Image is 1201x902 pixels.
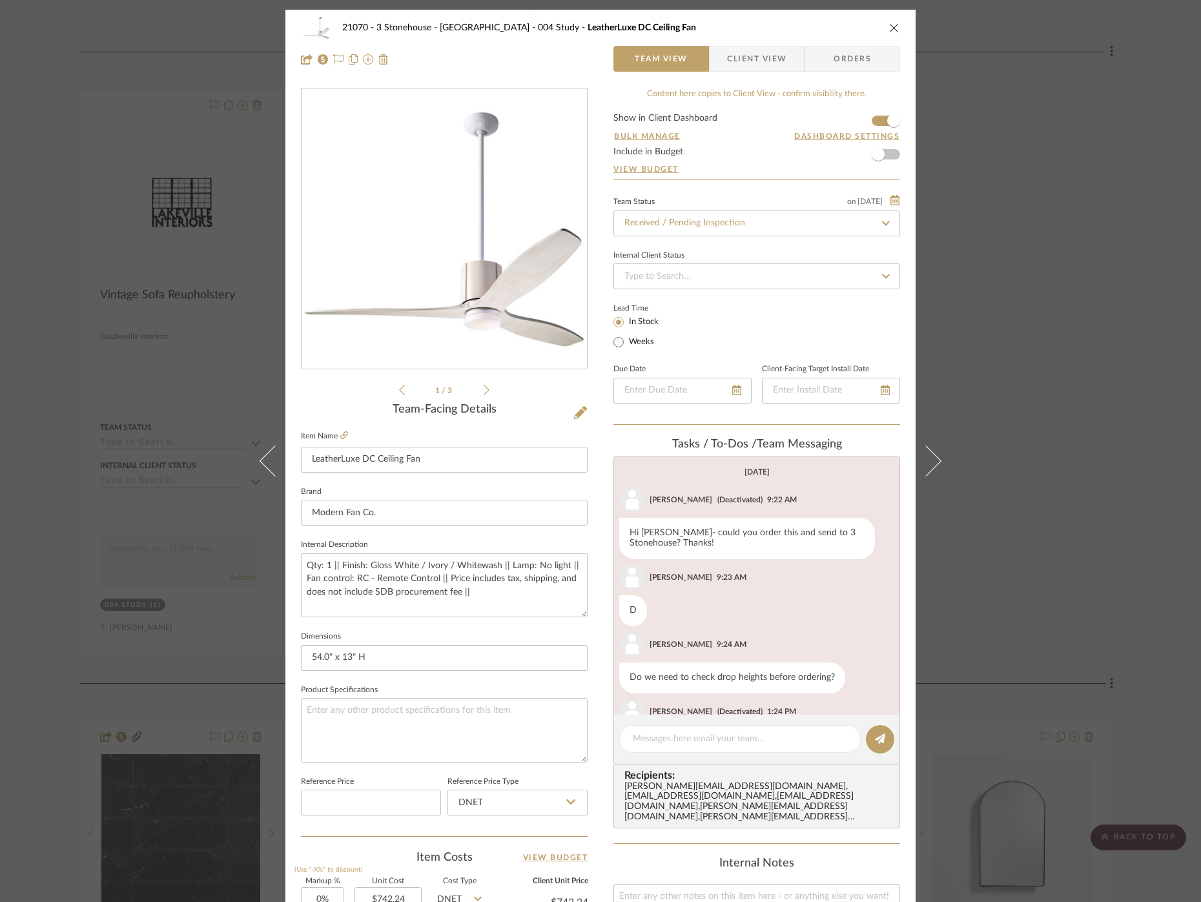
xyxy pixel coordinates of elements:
[378,54,389,65] img: Remove from project
[301,878,344,885] label: Markup %
[613,302,680,314] label: Lead Time
[619,699,645,724] img: user_avatar.png
[619,662,845,693] div: Do we need to check drop heights before ordering?
[794,130,900,142] button: Dashboard Settings
[650,639,712,650] div: [PERSON_NAME]
[523,850,588,865] a: View Budget
[888,22,900,34] button: close
[613,199,655,205] div: Team Status
[301,633,341,640] label: Dimensions
[304,89,584,369] img: 474905d8-b2e5-45d4-bf46-7c6c81febd18_436x436.jpg
[301,447,588,473] input: Enter Item Name
[613,314,680,350] mat-radio-group: Select item type
[672,438,757,450] span: Tasks / To-Dos /
[650,571,712,583] div: [PERSON_NAME]
[301,850,588,865] div: Item Costs
[447,779,518,785] label: Reference Price Type
[762,366,869,373] label: Client-Facing Target Install Date
[442,387,447,395] span: /
[497,878,588,885] label: Client Unit Price
[619,564,645,590] img: user_avatar.png
[727,46,786,72] span: Client View
[613,130,681,142] button: Bulk Manage
[635,46,688,72] span: Team View
[613,164,900,174] a: View Budget
[762,378,900,404] input: Enter Install Date
[624,782,894,823] div: [PERSON_NAME][EMAIL_ADDRESS][DOMAIN_NAME] , [EMAIL_ADDRESS][DOMAIN_NAME] , [EMAIL_ADDRESS][DOMAIN...
[447,387,454,395] span: 3
[650,706,712,717] div: [PERSON_NAME]
[717,639,746,650] div: 9:24 AM
[538,23,588,32] span: 004 Study
[435,387,442,395] span: 1
[613,263,900,289] input: Type to Search…
[717,571,746,583] div: 9:23 AM
[624,770,894,781] span: Recipients:
[301,15,332,41] img: 474905d8-b2e5-45d4-bf46-7c6c81febd18_48x40.jpg
[301,500,588,526] input: Enter Brand
[819,46,885,72] span: Orders
[626,336,654,348] label: Weeks
[354,878,422,885] label: Unit Cost
[767,494,797,506] div: 9:22 AM
[613,366,646,373] label: Due Date
[856,197,884,206] span: [DATE]
[588,23,696,32] span: LeatherLuxe DC Ceiling Fan
[847,198,856,205] span: on
[301,431,348,442] label: Item Name
[767,706,796,717] div: 1:24 PM
[613,210,900,236] input: Type to Search…
[342,23,538,32] span: 21070 - 3 Stonehouse - [GEOGRAPHIC_DATA]
[626,316,659,328] label: In Stock
[619,595,647,626] div: D
[619,631,645,657] img: user_avatar.png
[613,378,752,404] input: Enter Due Date
[432,878,487,885] label: Cost Type
[301,542,368,548] label: Internal Description
[744,467,770,477] div: [DATE]
[301,645,588,671] input: Enter the dimensions of this item
[613,252,684,259] div: Internal Client Status
[302,89,587,369] div: 0
[717,494,763,506] div: (Deactivated)
[650,494,712,506] div: [PERSON_NAME]
[613,438,900,452] div: team Messaging
[619,487,645,513] img: user_avatar.png
[301,403,588,417] div: Team-Facing Details
[613,88,900,101] div: Content here copies to Client View - confirm visibility there.
[619,518,875,559] div: Hi [PERSON_NAME]- could you order this and send to 3 Stonehouse? Thanks!
[717,706,763,717] div: (Deactivated)
[301,687,378,693] label: Product Specifications
[613,857,900,871] div: Internal Notes
[301,779,354,785] label: Reference Price
[301,489,322,495] label: Brand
